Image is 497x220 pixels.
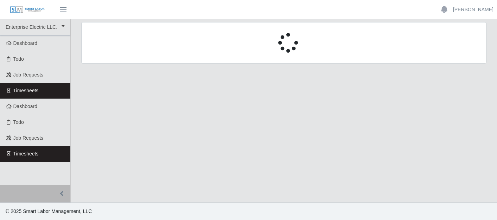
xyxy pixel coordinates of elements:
span: Dashboard [13,40,38,46]
span: Timesheets [13,151,39,156]
img: SLM Logo [10,6,45,14]
span: Timesheets [13,88,39,93]
span: Todo [13,56,24,62]
span: Job Requests [13,135,44,141]
span: Dashboard [13,104,38,109]
span: Job Requests [13,72,44,78]
span: Todo [13,119,24,125]
span: © 2025 Smart Labor Management, LLC [6,208,92,214]
a: [PERSON_NAME] [453,6,493,13]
